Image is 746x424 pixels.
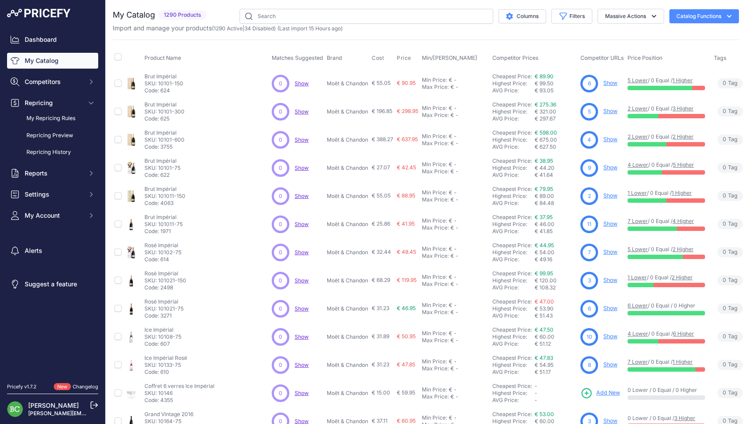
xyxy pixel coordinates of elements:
a: Cheapest Price: [492,270,532,277]
span: € 55.05 [372,192,391,199]
div: - [454,112,458,119]
span: 0 [723,276,726,285]
div: AVG Price: [492,200,535,207]
p: Code: 622 [144,172,181,179]
span: 5 [588,108,591,116]
div: - [452,133,457,140]
a: € 38.95 [535,157,553,164]
a: € 89.90 [535,73,554,80]
a: Show [295,164,309,171]
div: Highest Price: [492,249,535,256]
div: Min Price: [422,274,447,281]
span: € 298.95 [397,108,418,114]
span: 0 [279,80,282,88]
a: Cheapest Price: [492,157,532,164]
span: € 89.00 [535,193,554,199]
span: Product Name [144,55,181,61]
p: Brut Impérial [144,157,181,164]
a: 7 Lower [628,358,648,365]
a: Suggest a feature [7,276,98,292]
a: 1 Higher [672,190,692,196]
a: Show [603,361,617,368]
a: My Catalog [7,53,98,69]
a: 1290 Active [214,25,243,32]
a: 7 Lower [628,218,648,224]
button: Settings [7,186,98,202]
a: Add New [580,387,620,399]
span: 0 [723,164,726,172]
a: Show [295,108,309,115]
p: SKU: 10102-75 [144,249,181,256]
a: Cheapest Price: [492,186,532,192]
input: Search [240,9,493,24]
a: Cheapest Price: [492,214,532,220]
a: Show [295,221,309,227]
div: € 93.05 [535,87,577,94]
p: Code: 2498 [144,284,186,291]
a: 5 Lower [628,77,648,84]
a: Show [295,80,309,87]
a: 5 Lower [628,246,648,252]
a: 1 Lower [628,274,647,281]
a: 2 Lower [628,133,648,140]
span: € 119.95 [397,277,417,283]
a: Cheapest Price: [492,355,532,361]
span: Matches Suggested [272,55,323,61]
img: Pricefy Logo [7,9,70,18]
a: 2 Higher [672,246,694,252]
a: Show [603,305,617,311]
button: Columns [499,9,546,23]
span: Tag [717,247,743,257]
div: Max Price: [422,281,449,288]
div: AVG Price: [492,284,535,291]
div: Min Price: [422,77,447,84]
a: Dashboard [7,32,98,48]
a: € 47.83 [535,355,553,361]
div: AVG Price: [492,143,535,150]
a: € 47.00 [535,298,554,305]
div: Max Price: [422,168,449,175]
a: Show [295,136,309,143]
span: € 42.45 [397,164,416,171]
span: Competitor Prices [492,55,539,61]
a: Show [603,333,617,340]
p: / 0 Equal / [628,246,705,253]
a: Show [603,249,617,255]
p: Moët & Chandon [327,80,368,87]
div: Highest Price: [492,108,535,115]
p: Code: 1971 [144,228,183,235]
span: Reports [25,169,82,178]
div: Highest Price: [492,164,535,172]
a: 2 Lower [628,105,648,112]
a: 2 Higher [672,274,693,281]
div: € [451,84,454,91]
a: [PERSON_NAME][EMAIL_ADDRESS][DOMAIN_NAME][PERSON_NAME] [28,410,207,417]
span: € 88.95 [397,192,415,199]
div: € [451,224,454,231]
a: € 598.00 [535,129,557,136]
p: Moët & Chandon [327,136,368,143]
div: € [451,140,454,147]
a: € 37.95 [535,214,553,220]
div: AVG Price: [492,256,535,263]
a: 34 Disabled [244,25,274,32]
span: (Last import 15 Hours ago) [277,25,343,32]
span: 7 [588,249,591,256]
a: € 99.95 [535,270,553,277]
span: Show [295,277,309,284]
a: Show [295,193,309,199]
span: 0 [723,248,726,256]
p: SKU: 101011-75 [144,221,183,228]
span: 9 [588,164,591,172]
span: 0 [279,192,282,200]
a: Show [603,192,617,199]
span: 6 [588,80,591,88]
span: 0 [723,107,726,116]
span: € 120.00 [535,277,557,284]
p: Import and manage your products [113,24,343,33]
div: - [452,189,457,196]
a: 6 Lower [628,302,648,309]
div: - [454,224,458,231]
